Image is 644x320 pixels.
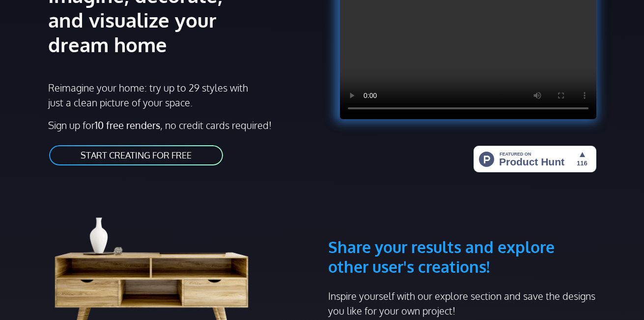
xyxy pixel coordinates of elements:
a: START CREATING FOR FREE [48,144,224,166]
p: Sign up for , no credit cards required! [48,118,316,132]
h3: Share your results and explore other user's creations! [328,190,596,277]
p: Inspire yourself with our explore section and save the designs you like for your own project! [328,288,596,318]
p: Reimagine your home: try up to 29 styles with just a clean picture of your space. [48,80,250,110]
img: HomeStyler AI - Interior Design Made Easy: One Click to Your Dream Home | Product Hunt [474,146,596,172]
strong: 10 free renders [95,119,160,131]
